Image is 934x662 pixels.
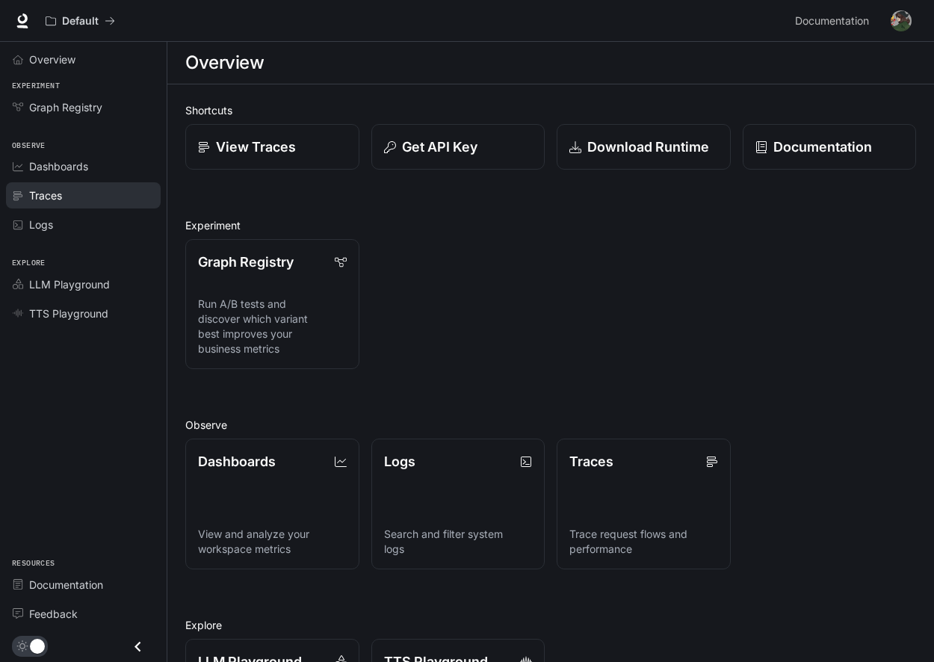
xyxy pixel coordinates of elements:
[198,297,347,356] p: Run A/B tests and discover which variant best improves your business metrics
[371,439,545,569] a: LogsSearch and filter system logs
[886,6,916,36] button: User avatar
[402,137,477,157] p: Get API Key
[743,124,917,170] a: Documentation
[789,6,880,36] a: Documentation
[29,52,75,67] span: Overview
[384,451,415,471] p: Logs
[587,137,709,157] p: Download Runtime
[795,12,869,31] span: Documentation
[29,306,108,321] span: TTS Playground
[371,124,545,170] button: Get API Key
[30,637,45,654] span: Dark mode toggle
[6,94,161,120] a: Graph Registry
[6,182,161,208] a: Traces
[39,6,122,36] button: All workspaces
[198,252,294,272] p: Graph Registry
[6,300,161,327] a: TTS Playground
[29,99,102,115] span: Graph Registry
[6,46,161,72] a: Overview
[384,527,533,557] p: Search and filter system logs
[6,271,161,297] a: LLM Playground
[6,572,161,598] a: Documentation
[185,217,916,233] h2: Experiment
[29,606,78,622] span: Feedback
[773,137,872,157] p: Documentation
[6,211,161,238] a: Logs
[569,527,718,557] p: Trace request flows and performance
[185,124,359,170] a: View Traces
[185,102,916,118] h2: Shortcuts
[198,527,347,557] p: View and analyze your workspace metrics
[185,239,359,369] a: Graph RegistryRun A/B tests and discover which variant best improves your business metrics
[569,451,613,471] p: Traces
[185,439,359,569] a: DashboardsView and analyze your workspace metrics
[62,15,99,28] p: Default
[216,137,296,157] p: View Traces
[29,276,110,292] span: LLM Playground
[185,617,916,633] h2: Explore
[121,631,155,662] button: Close drawer
[557,439,731,569] a: TracesTrace request flows and performance
[198,451,276,471] p: Dashboards
[557,124,731,170] a: Download Runtime
[6,601,161,627] a: Feedback
[185,417,916,433] h2: Observe
[29,188,62,203] span: Traces
[29,217,53,232] span: Logs
[29,577,103,593] span: Documentation
[6,153,161,179] a: Dashboards
[891,10,912,31] img: User avatar
[185,48,264,78] h1: Overview
[29,158,88,174] span: Dashboards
